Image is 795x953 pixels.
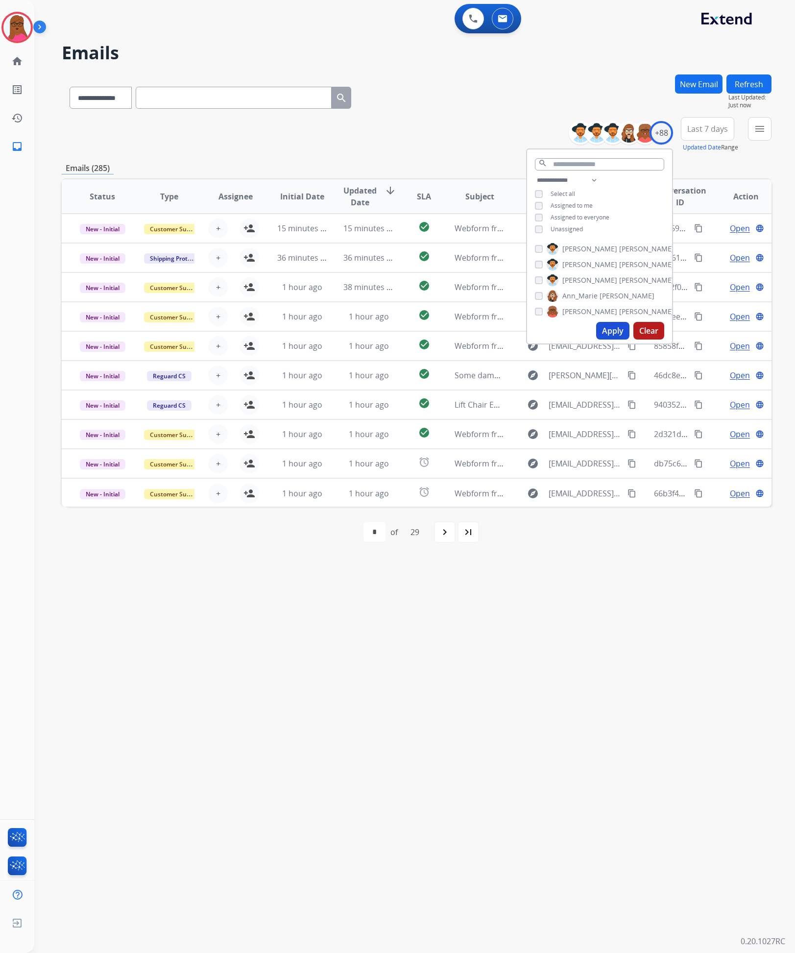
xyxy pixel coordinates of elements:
span: 1 hour ago [349,458,389,469]
mat-icon: language [755,312,764,321]
mat-icon: language [755,283,764,292]
mat-icon: person_add [243,281,255,293]
span: + [216,458,220,469]
span: [EMAIL_ADDRESS][DOMAIN_NAME] [549,488,623,499]
button: + [208,277,228,297]
button: Updated Date [683,144,721,151]
mat-icon: content_copy [627,371,636,380]
mat-icon: content_copy [627,459,636,468]
span: [EMAIL_ADDRESS][DOMAIN_NAME] [549,428,623,440]
span: Subject [465,191,494,202]
mat-icon: content_copy [694,489,703,498]
button: New Email [675,74,723,94]
span: + [216,369,220,381]
mat-icon: person_add [243,428,255,440]
span: Customer Support [144,283,208,293]
span: Assigned to me [551,201,593,210]
span: Last 7 days [687,127,728,131]
mat-icon: last_page [462,526,474,538]
mat-icon: language [755,342,764,350]
span: + [216,399,220,411]
button: + [208,454,228,473]
span: 15 minutes ago [277,223,334,234]
span: + [216,340,220,352]
span: 36 minutes ago [343,252,400,263]
span: [EMAIL_ADDRESS][DOMAIN_NAME] [549,399,623,411]
span: Open [730,428,750,440]
p: 0.20.1027RC [741,935,785,947]
span: Webform from [EMAIL_ADDRESS][DOMAIN_NAME] on [DATE] [455,252,676,263]
span: Type [160,191,178,202]
span: + [216,311,220,322]
span: [PERSON_NAME] [562,307,617,317]
span: Open [730,369,750,381]
mat-icon: search [538,159,547,168]
span: 1 hour ago [282,282,322,293]
span: 1 hour ago [349,399,389,410]
button: + [208,219,228,238]
mat-icon: check_circle [418,368,430,380]
span: [PERSON_NAME] [619,307,674,317]
span: Webform from [EMAIL_ADDRESS][DOMAIN_NAME] on [DATE] [455,223,676,234]
span: Webform from [EMAIL_ADDRESS][DOMAIN_NAME] on [DATE] [455,341,676,351]
mat-icon: content_copy [627,489,636,498]
mat-icon: list_alt [11,84,23,96]
span: Just now [728,101,771,109]
span: [PERSON_NAME] [600,291,654,301]
mat-icon: content_copy [694,430,703,439]
mat-icon: content_copy [694,400,703,409]
span: Reguard CS [147,400,192,411]
mat-icon: check_circle [418,427,430,439]
mat-icon: explore [527,488,539,499]
span: Updated Date [343,185,377,208]
span: + [216,252,220,264]
span: + [216,428,220,440]
span: New - Initial [80,342,125,352]
button: Last 7 days [681,117,734,141]
span: Customer Support [144,459,208,469]
span: Webform from [EMAIL_ADDRESS][DOMAIN_NAME] on [DATE] [455,282,676,293]
span: Webform from [EMAIL_ADDRESS][DOMAIN_NAME] on [DATE] [455,458,676,469]
span: Customer Support [144,430,208,440]
mat-icon: explore [527,369,539,381]
span: Conversation ID [654,185,706,208]
button: + [208,366,228,385]
mat-icon: alarm [418,486,430,498]
mat-icon: content_copy [627,430,636,439]
span: 15 minutes ago [343,223,400,234]
mat-icon: content_copy [694,342,703,350]
span: [EMAIL_ADDRESS][DOMAIN_NAME] [549,458,623,469]
mat-icon: person_add [243,369,255,381]
span: Range [683,143,738,151]
button: + [208,336,228,356]
span: Open [730,488,750,499]
mat-icon: home [11,55,23,67]
mat-icon: inbox [11,141,23,152]
mat-icon: language [755,224,764,233]
span: Status [90,191,115,202]
span: 36 minutes ago [277,252,334,263]
span: 1 hour ago [282,488,322,499]
span: [PERSON_NAME][EMAIL_ADDRESS][DOMAIN_NAME] [549,369,623,381]
span: New - Initial [80,224,125,234]
span: [PERSON_NAME] [619,275,674,285]
span: New - Initial [80,371,125,381]
span: 1 hour ago [349,341,389,351]
mat-icon: content_copy [694,459,703,468]
mat-icon: check_circle [418,309,430,321]
mat-icon: language [755,400,764,409]
mat-icon: person_add [243,488,255,499]
button: + [208,248,228,268]
span: 38 minutes ago [343,282,400,293]
span: Open [730,222,750,234]
button: + [208,307,228,326]
mat-icon: language [755,253,764,262]
span: [PERSON_NAME] [562,260,617,269]
span: Webform from [EMAIL_ADDRESS][DOMAIN_NAME] on [DATE] [455,429,676,440]
mat-icon: content_copy [694,253,703,262]
mat-icon: check_circle [418,339,430,350]
mat-icon: content_copy [627,400,636,409]
mat-icon: content_copy [694,224,703,233]
span: New - Initial [80,489,125,499]
span: Assignee [218,191,253,202]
